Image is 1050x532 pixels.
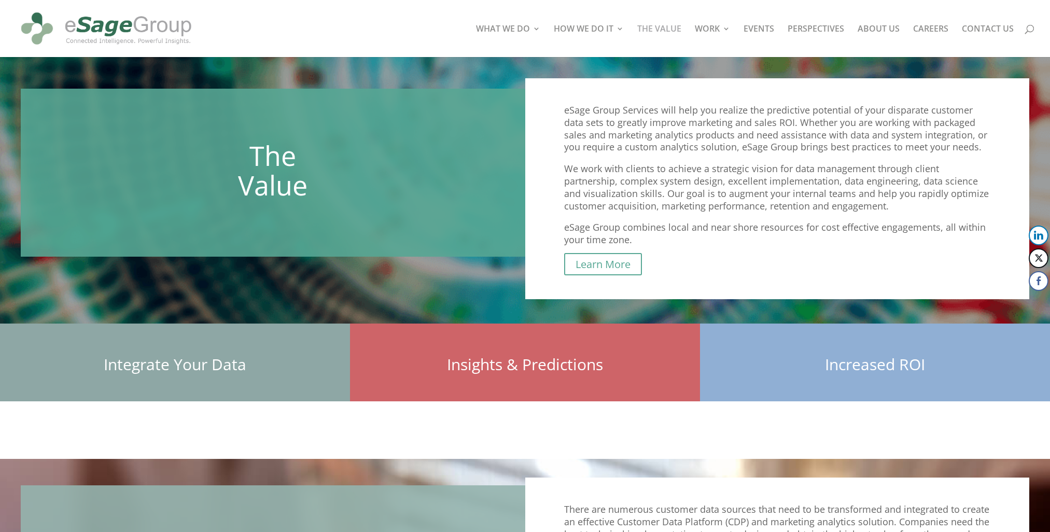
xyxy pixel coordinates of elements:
[564,104,987,153] span: eSage Group Services will help you realize the predictive potential of your disparate customer da...
[18,4,195,53] img: eSage Group
[637,25,681,57] a: THE VALUE
[564,253,642,275] a: Learn More
[744,25,774,57] a: EVENTS
[700,357,1050,377] h2: Increased ROI
[1029,248,1048,268] button: Twitter Share
[564,163,991,221] p: We work with clients to achieve a strategic vision for data management through client partnership...
[788,25,844,57] a: PERSPECTIVES
[962,25,1014,57] a: CONTACT US
[554,25,624,57] a: HOW WE DO IT
[350,357,700,377] h2: Insights & Predictions
[93,141,453,205] h1: The Value
[695,25,730,57] a: WORK
[858,25,900,57] a: ABOUT US
[913,25,948,57] a: CAREERS
[1029,226,1048,245] button: LinkedIn Share
[476,25,540,57] a: WHAT WE DO
[1029,271,1048,291] button: Facebook Share
[564,221,991,256] p: eSage Group combines local and near shore resources for cost effective engagements, all within yo...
